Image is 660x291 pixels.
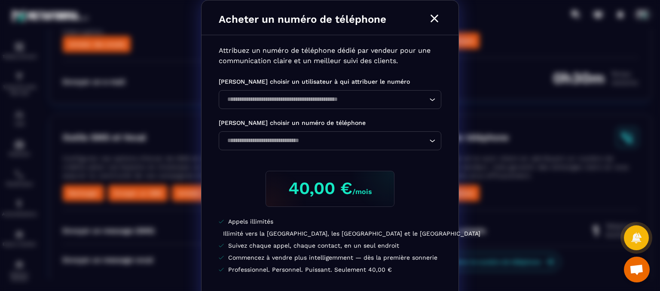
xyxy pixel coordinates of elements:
div: Search for option [219,90,441,109]
span: /mois [352,188,372,196]
li: Professionnel. Personnel. Puissant. Seulement 40,00 € [219,265,441,274]
input: Search for option [224,95,427,104]
div: Ouvrir le chat [624,257,650,282]
li: Appels illimités [219,217,441,226]
p: Attribuez un numéro de téléphone dédié par vendeur pour une communication claire et un meilleur s... [219,45,441,66]
p: [PERSON_NAME] choisir un utilisateur à qui attribuer le numéro [219,76,441,87]
li: Commencez à vendre plus intelligemment — dès la première sonnerie [219,253,441,262]
h3: 40,00 € [273,178,387,198]
p: [PERSON_NAME] choisir un numéro de téléphone [219,118,441,128]
p: Acheter un numéro de téléphone [219,13,386,25]
li: Illimité vers la [GEOGRAPHIC_DATA], les [GEOGRAPHIC_DATA] et le [GEOGRAPHIC_DATA] [219,229,441,238]
div: Search for option [219,131,441,150]
li: Suivez chaque appel, chaque contact, en un seul endroit [219,241,441,250]
input: Search for option [224,136,427,145]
